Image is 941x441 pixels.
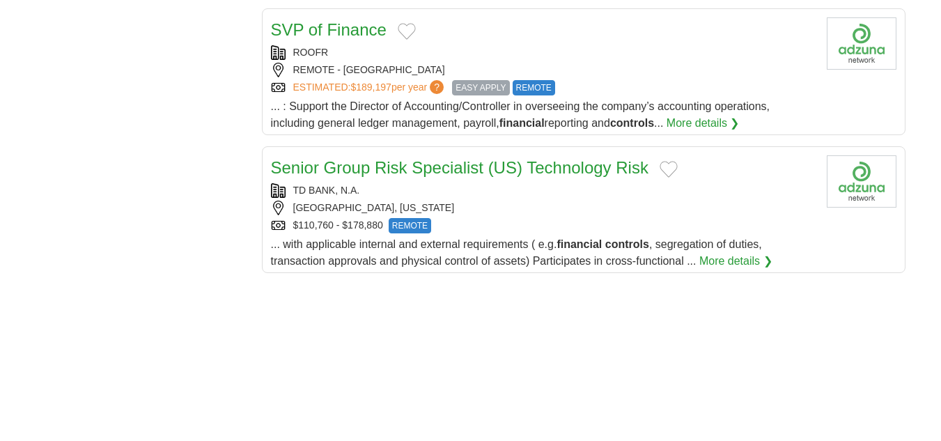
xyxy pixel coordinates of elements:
[350,82,391,93] span: $189,197
[271,201,816,215] div: [GEOGRAPHIC_DATA], [US_STATE]
[557,238,602,250] strong: financial
[271,158,648,177] a: Senior Group Risk Specialist (US) Technology Risk
[605,238,649,250] strong: controls
[271,45,816,60] div: ROOFR
[499,117,545,129] strong: financial
[389,218,431,233] span: REMOTE
[610,117,654,129] strong: controls
[513,80,555,95] span: REMOTE
[827,155,896,208] img: Company logo
[293,80,447,95] a: ESTIMATED:$189,197per year?
[271,20,387,39] a: SVP of Finance
[271,218,816,233] div: $110,760 - $178,880
[271,100,770,129] span: ... : Support the Director of Accounting/Controller in overseeing the company’s accounting operat...
[699,253,772,270] a: More details ❯
[271,238,762,267] span: ... with applicable internal and external requirements ( e.g. , segregation of duties, transactio...
[271,183,816,198] div: TD BANK, N.A.
[271,63,816,77] div: REMOTE - [GEOGRAPHIC_DATA]
[430,80,444,94] span: ?
[452,80,509,95] span: EASY APPLY
[660,161,678,178] button: Add to favorite jobs
[827,17,896,70] img: Company logo
[667,115,740,132] a: More details ❯
[398,23,416,40] button: Add to favorite jobs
